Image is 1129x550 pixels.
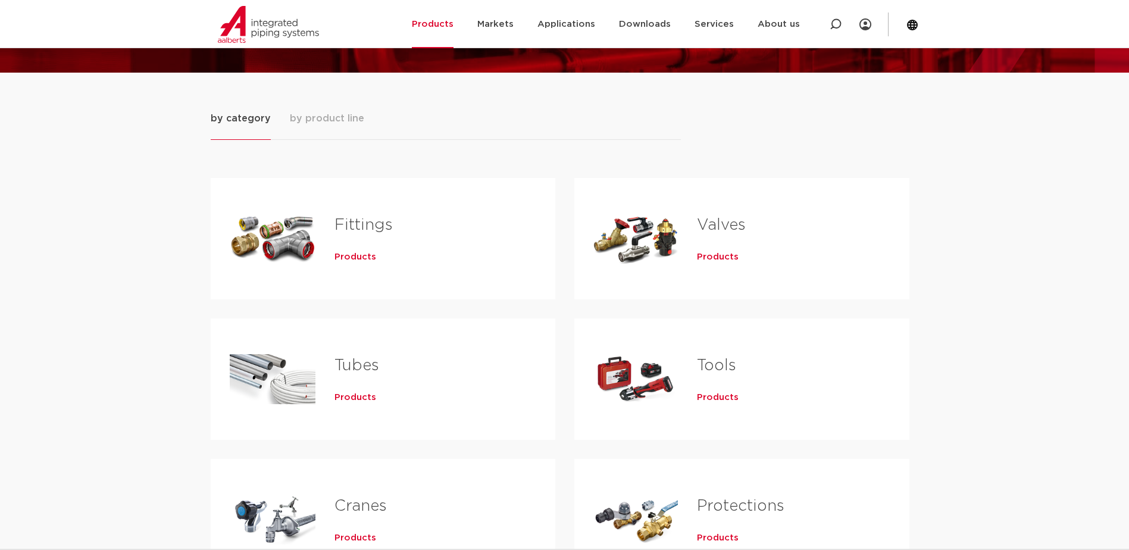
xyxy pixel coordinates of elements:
[334,217,393,233] a: Fittings
[334,358,379,373] a: Tubes
[697,532,739,544] a: Products
[697,251,739,263] a: Products
[697,358,736,373] a: Tools
[334,532,376,544] a: Products
[697,392,739,404] a: Products
[697,498,784,514] a: Protections
[334,392,376,404] a: Products
[334,498,387,514] a: Cranes
[334,251,376,263] a: Products
[697,217,746,233] a: Valves
[290,111,364,126] span: by product line
[211,111,271,126] span: by category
